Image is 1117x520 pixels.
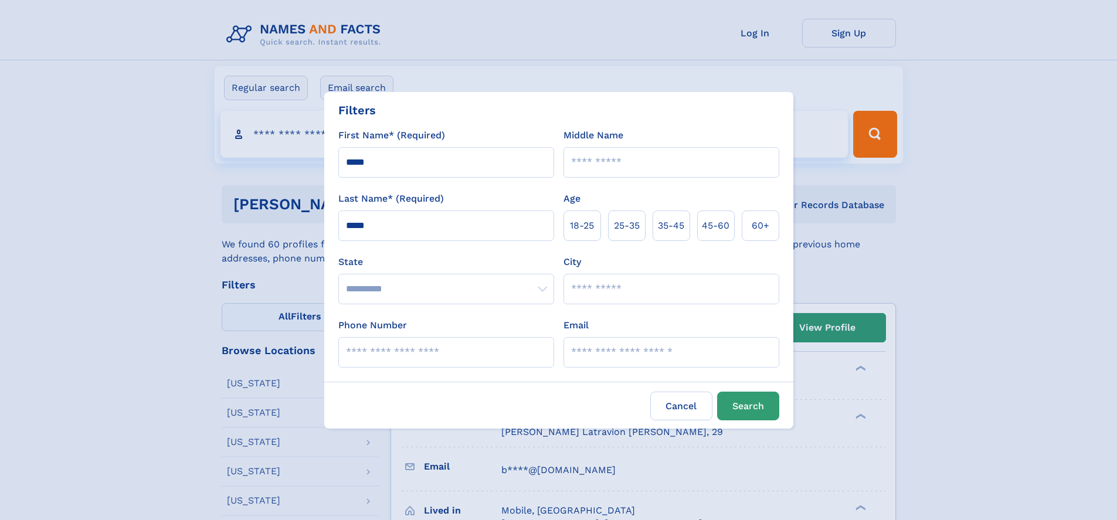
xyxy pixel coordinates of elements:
[563,255,581,269] label: City
[658,219,684,233] span: 35‑45
[563,318,589,332] label: Email
[563,192,580,206] label: Age
[338,192,444,206] label: Last Name* (Required)
[563,128,623,142] label: Middle Name
[338,255,554,269] label: State
[702,219,729,233] span: 45‑60
[717,392,779,420] button: Search
[752,219,769,233] span: 60+
[338,128,445,142] label: First Name* (Required)
[650,392,712,420] label: Cancel
[570,219,594,233] span: 18‑25
[614,219,640,233] span: 25‑35
[338,101,376,119] div: Filters
[338,318,407,332] label: Phone Number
